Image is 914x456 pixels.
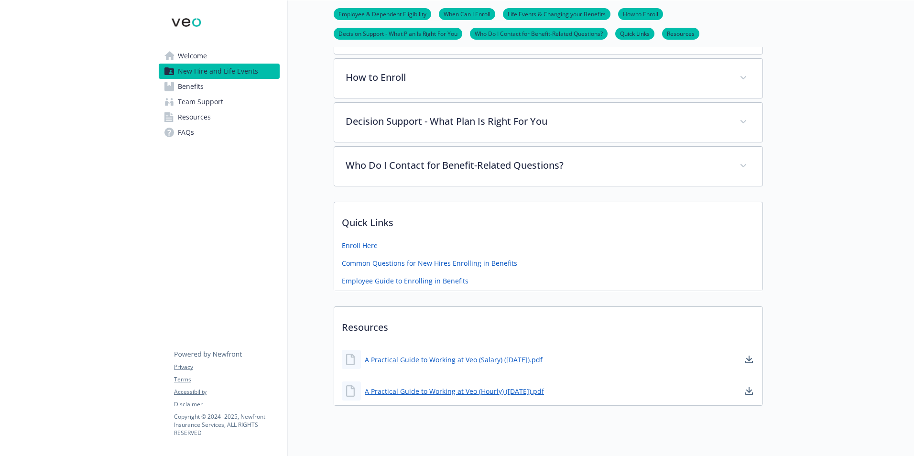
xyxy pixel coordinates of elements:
p: How to Enroll [346,70,728,85]
a: Quick Links [615,29,654,38]
a: FAQs [159,125,280,140]
a: When Can I Enroll [439,9,495,18]
a: Life Events & Changing your Benefits [503,9,610,18]
a: How to Enroll [618,9,663,18]
a: download document [743,354,755,365]
span: Welcome [178,48,207,64]
a: Resources [662,29,699,38]
a: Team Support [159,94,280,109]
span: Benefits [178,79,204,94]
a: Accessibility [174,388,279,396]
a: Resources [159,109,280,125]
a: Enroll Here [342,240,378,250]
a: A Practical Guide to Working at Veo (Hourly) ([DATE]).pdf [365,386,544,396]
a: Welcome [159,48,280,64]
a: Who Do I Contact for Benefit-Related Questions? [470,29,608,38]
p: Quick Links [334,202,762,238]
p: Copyright © 2024 - 2025 , Newfront Insurance Services, ALL RIGHTS RESERVED [174,413,279,437]
a: Terms [174,375,279,384]
a: Benefits [159,79,280,94]
a: Common Questions for New Hires Enrolling in Benefits [342,258,517,268]
span: Team Support [178,94,223,109]
a: Disclaimer [174,400,279,409]
a: Employee & Dependent Eligibility [334,9,431,18]
p: Who Do I Contact for Benefit-Related Questions? [346,158,728,173]
p: Resources [334,307,762,342]
span: FAQs [178,125,194,140]
span: Resources [178,109,211,125]
a: Employee Guide to Enrolling in Benefits [342,276,468,286]
span: New Hire and Life Events [178,64,258,79]
div: How to Enroll [334,59,762,98]
div: Who Do I Contact for Benefit-Related Questions? [334,147,762,186]
a: New Hire and Life Events [159,64,280,79]
a: Decision Support - What Plan Is Right For You [334,29,462,38]
a: download document [743,385,755,397]
a: Privacy [174,363,279,371]
a: A Practical Guide to Working at Veo (Salary) ([DATE]).pdf [365,355,543,365]
p: Decision Support - What Plan Is Right For You [346,114,728,129]
div: Decision Support - What Plan Is Right For You [334,103,762,142]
